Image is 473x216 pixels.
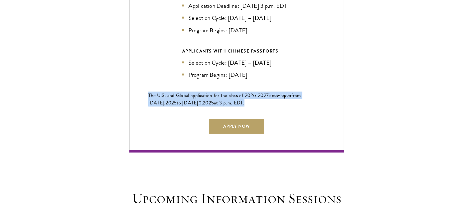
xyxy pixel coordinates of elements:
[269,92,272,99] span: is
[211,99,214,107] span: 5
[182,1,291,10] li: Application Deadline: [DATE] 3 p.m. EDT
[203,99,211,107] span: 202
[272,92,291,99] span: now open
[266,92,269,99] span: 7
[148,92,301,107] span: from [DATE],
[253,92,256,99] span: 6
[129,190,344,207] h2: Upcoming Information Sessions
[177,99,198,107] span: to [DATE]
[182,70,291,79] li: Program Begins: [DATE]
[198,99,202,107] span: 0
[182,26,291,35] li: Program Begins: [DATE]
[209,119,264,134] a: Apply Now
[256,92,266,99] span: -202
[165,99,174,107] span: 202
[148,92,253,99] span: The U.S. and Global application for the class of 202
[182,58,291,67] li: Selection Cycle: [DATE] – [DATE]
[214,99,244,107] span: at 3 p.m. EDT.
[174,99,177,107] span: 5
[202,99,203,107] span: ,
[182,47,291,55] div: APPLICANTS WITH CHINESE PASSPORTS
[182,13,291,22] li: Selection Cycle: [DATE] – [DATE]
